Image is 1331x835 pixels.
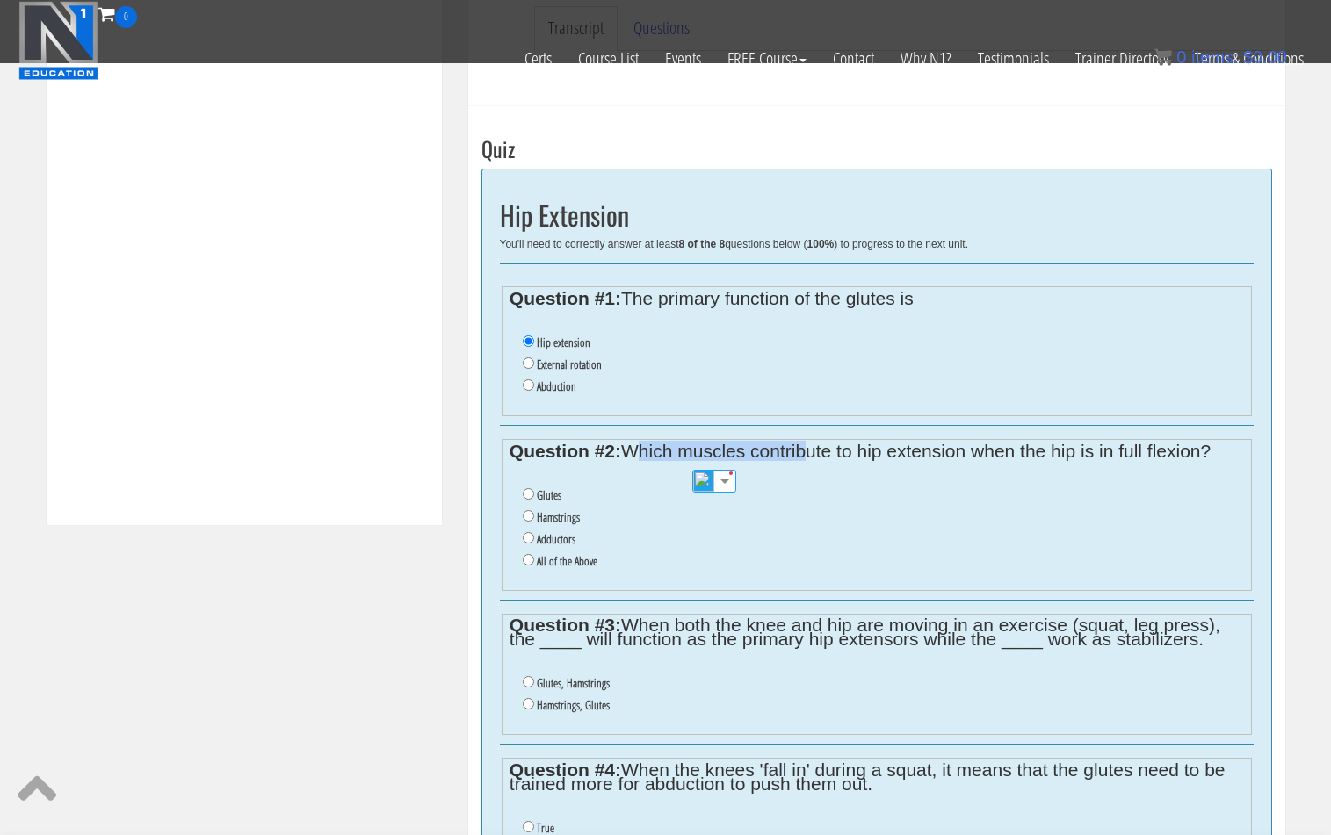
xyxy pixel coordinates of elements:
img: icon11.png [1154,48,1172,66]
label: Hamstrings [537,510,580,524]
a: Terms & Conditions [1182,28,1317,90]
a: Course List [565,28,652,90]
label: Adductors [537,532,575,546]
legend: When the knees 'fall in' during a squat, it means that the glutes need to be trained more for abd... [510,763,1243,791]
span: items: [1191,47,1238,67]
a: Trainer Directory [1062,28,1182,90]
a: 0 items: $0.00 [1154,47,1287,67]
h2: Hip Extension [500,200,1254,229]
label: Glutes, Hamstrings [537,676,610,690]
label: Hamstrings, Glutes [537,698,610,712]
label: External rotation [537,357,602,371]
strong: Question #2: [510,441,621,461]
legend: Which muscles contribute to hip extension when the hip is in full flexion? [510,444,1243,458]
a: 0 [98,2,137,25]
legend: The primary function of the glutes is [510,292,1243,306]
strong: Question #1: [510,288,621,308]
span: 0 [1176,47,1186,67]
label: Glutes [537,488,561,502]
span: $ [1243,47,1253,67]
a: FREE Course [714,28,820,90]
label: Abduction [537,379,576,393]
bdi: 0.00 [1243,47,1287,67]
span: 0 [115,6,137,28]
h3: Quiz [481,137,1272,160]
a: Certs [511,28,565,90]
a: Events [652,28,714,90]
label: All of the Above [537,554,597,568]
a: Testimonials [965,28,1062,90]
strong: Question #4: [510,759,621,780]
a: Contact [820,28,887,90]
img: n1-education [18,1,98,80]
legend: When both the knee and hip are moving in an exercise (squat, leg press), the ____ will function a... [510,618,1243,646]
a: Why N1? [887,28,965,90]
div: You'll need to correctly answer at least questions below ( ) to progress to the next unit. [500,238,1254,250]
b: 8 of the 8 [678,238,725,250]
strong: Question #3: [510,615,621,635]
label: Hip extension [537,335,590,349]
label: True [537,821,554,835]
b: 100% [807,238,835,250]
